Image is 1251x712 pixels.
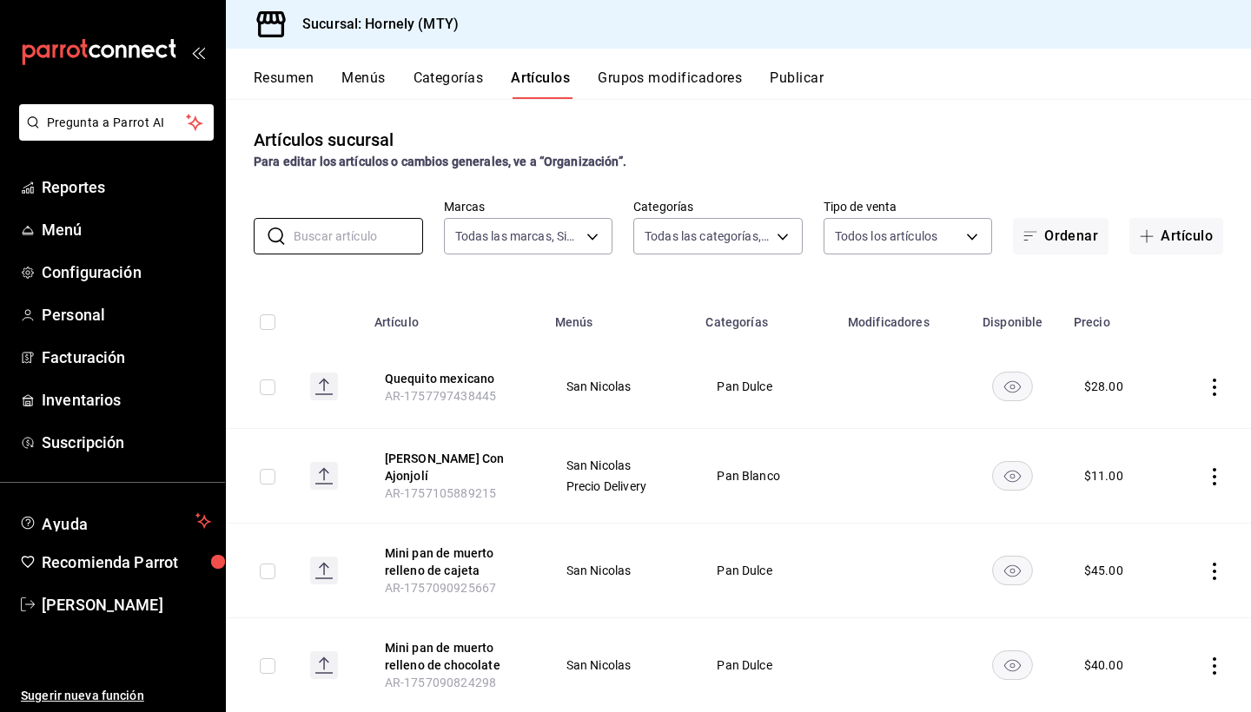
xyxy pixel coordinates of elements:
[364,289,545,345] th: Artículo
[385,676,496,689] span: AR-1757090824298
[42,346,211,369] span: Facturación
[47,114,187,132] span: Pregunta a Parrot AI
[254,69,1251,99] div: navigation tabs
[21,687,211,705] span: Sugerir nueva función
[1129,218,1223,254] button: Artículo
[695,289,837,345] th: Categorías
[444,201,613,213] label: Marcas
[645,227,771,245] span: Todas las categorías, Sin categoría
[12,126,214,144] a: Pregunta a Parrot AI
[254,127,394,153] div: Artículos sucursal
[1206,468,1223,485] button: actions
[385,486,496,500] span: AR-1757105889215
[42,218,211,241] span: Menú
[992,461,1033,491] button: availability-product
[717,470,815,482] span: Pan Blanco
[254,69,314,99] button: Resumen
[1013,218,1109,254] button: Ordenar
[385,639,524,674] button: edit-product-location
[837,289,963,345] th: Modificadores
[992,650,1033,680] button: availability-product
[545,289,696,345] th: Menús
[42,260,211,284] span: Configuración
[288,14,459,35] h3: Sucursal: Hornely (MTY)
[191,45,205,59] button: open_drawer_menu
[566,659,674,671] span: San Nicolas
[598,69,742,99] button: Grupos modificadores
[42,303,211,326] span: Personal
[42,593,211,616] span: [PERSON_NAME]
[717,380,815,392] span: Pan Dulce
[1084,467,1123,485] div: $ 11.00
[566,564,674,577] span: San Nicolas
[835,227,938,245] span: Todos los artículos
[566,480,674,492] span: Precio Delivery
[963,289,1063,345] th: Disponible
[414,69,484,99] button: Categorías
[566,380,674,392] span: San Nicolas
[42,550,211,574] span: Recomienda Parrot
[633,201,803,213] label: Categorías
[1084,656,1123,674] div: $ 40.00
[566,459,674,471] span: San Nicolas
[824,201,993,213] label: Tipo de venta
[385,370,524,387] button: edit-product-location
[294,219,423,254] input: Buscar artículo
[341,69,385,99] button: Menús
[992,556,1033,585] button: availability-product
[717,564,815,577] span: Pan Dulce
[42,511,189,531] span: Ayuda
[717,659,815,671] span: Pan Dulce
[992,372,1033,401] button: availability-product
[385,450,524,485] button: edit-product-location
[19,104,214,141] button: Pregunta a Parrot AI
[1206,563,1223,580] button: actions
[385,389,496,403] span: AR-1757797438445
[385,544,524,579] button: edit-product-location
[455,227,581,245] span: Todas las marcas, Sin marca
[1084,562,1123,579] div: $ 45.00
[1063,289,1170,345] th: Precio
[1206,657,1223,675] button: actions
[42,388,211,412] span: Inventarios
[511,69,570,99] button: Artículos
[1206,379,1223,396] button: actions
[42,175,211,199] span: Reportes
[1084,378,1123,395] div: $ 28.00
[42,431,211,454] span: Suscripción
[254,155,626,168] strong: Para editar los artículos o cambios generales, ve a “Organización”.
[770,69,824,99] button: Publicar
[385,581,496,595] span: AR-1757090925667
